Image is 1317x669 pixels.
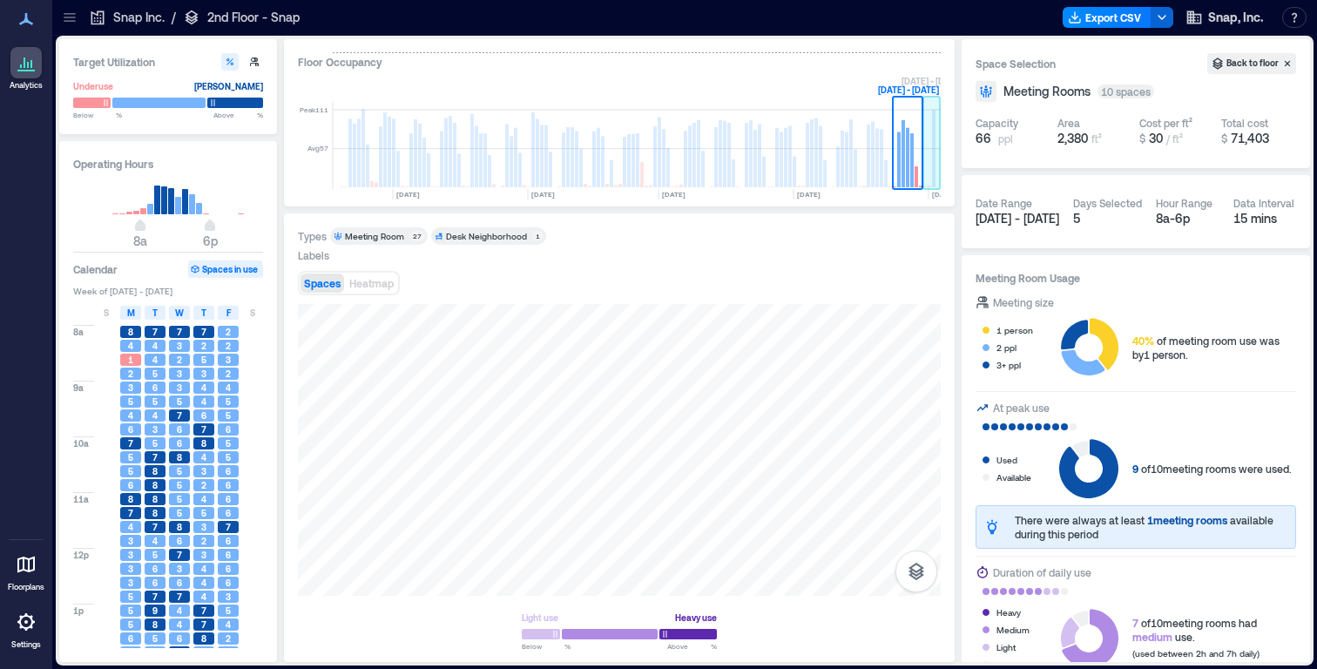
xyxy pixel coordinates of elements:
[976,130,991,147] span: 66
[1091,132,1102,145] span: ft²
[152,591,158,603] span: 7
[1231,131,1269,145] span: 71,403
[201,507,206,519] span: 5
[226,605,231,617] span: 5
[4,42,48,96] a: Analytics
[1132,334,1296,362] div: of meeting room use was by 1 person .
[226,423,231,436] span: 6
[128,340,133,352] span: 4
[152,382,158,394] span: 6
[177,340,182,352] span: 3
[128,591,133,603] span: 5
[152,493,158,505] span: 8
[226,354,231,366] span: 3
[177,354,182,366] span: 2
[226,549,231,561] span: 6
[201,563,206,575] span: 4
[201,437,206,449] span: 8
[226,465,231,477] span: 6
[1221,132,1227,145] span: $
[1156,210,1219,227] div: 8a - 6p
[226,563,231,575] span: 6
[177,563,182,575] span: 3
[128,423,133,436] span: 6
[201,618,206,631] span: 7
[152,521,158,533] span: 7
[11,639,41,650] p: Settings
[177,479,182,491] span: 5
[993,294,1054,311] div: Meeting size
[298,248,329,262] div: Labels
[73,78,113,95] div: Underuse
[177,395,182,408] span: 5
[152,451,158,463] span: 7
[201,382,206,394] span: 4
[177,618,182,631] span: 4
[201,326,206,338] span: 7
[73,382,84,394] span: 9a
[1132,617,1138,629] span: 7
[175,306,184,320] span: W
[152,563,158,575] span: 6
[675,609,717,626] div: Heavy use
[531,190,555,199] text: [DATE]
[152,395,158,408] span: 5
[201,605,206,617] span: 7
[998,132,1013,145] span: ppl
[177,465,182,477] span: 5
[73,110,122,120] span: Below %
[207,9,300,26] p: 2nd Floor - Snap
[177,326,182,338] span: 7
[996,469,1031,486] div: Available
[976,116,1018,130] div: Capacity
[996,451,1017,469] div: Used
[201,409,206,422] span: 6
[226,437,231,449] span: 5
[201,451,206,463] span: 4
[1147,514,1227,526] span: 1 meeting rooms
[113,9,165,26] p: Snap Inc.
[128,563,133,575] span: 3
[152,605,158,617] span: 9
[177,451,182,463] span: 8
[226,535,231,547] span: 6
[1015,513,1288,541] div: There were always at least available during this period
[73,53,263,71] h3: Target Utilization
[226,368,231,380] span: 2
[152,535,158,547] span: 4
[152,354,158,366] span: 4
[128,354,133,366] span: 1
[128,395,133,408] span: 5
[177,368,182,380] span: 3
[188,260,263,278] button: Spaces in use
[152,507,158,519] span: 8
[128,507,133,519] span: 7
[1057,116,1080,130] div: Area
[177,382,182,394] span: 3
[152,306,158,320] span: T
[177,646,182,659] span: 7
[177,605,182,617] span: 4
[1132,616,1260,644] div: of 10 meeting rooms had use.
[128,451,133,463] span: 5
[522,641,571,652] span: Below %
[73,605,84,617] span: 1p
[226,507,231,519] span: 6
[993,564,1091,581] div: Duration of daily use
[446,230,527,242] div: Desk Neighborhood
[409,231,424,241] div: 27
[104,306,109,320] span: S
[298,53,941,71] div: Floor Occupancy
[73,437,89,449] span: 10a
[10,80,43,91] p: Analytics
[1073,210,1142,227] div: 5
[152,618,158,631] span: 8
[201,521,206,533] span: 3
[250,306,255,320] span: S
[152,423,158,436] span: 3
[128,479,133,491] span: 6
[201,646,206,659] span: 5
[127,306,135,320] span: M
[226,618,231,631] span: 4
[73,549,89,561] span: 12p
